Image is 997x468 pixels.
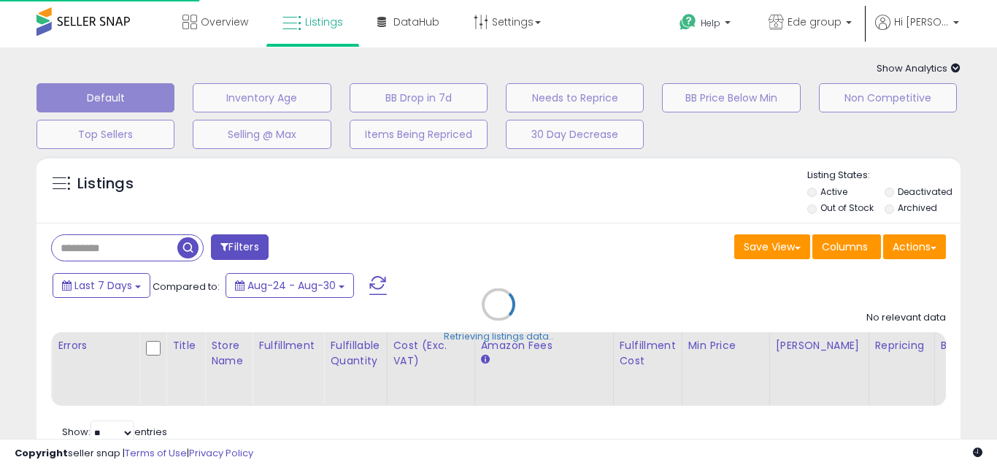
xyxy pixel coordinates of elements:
[679,13,697,31] i: Get Help
[36,120,174,149] button: Top Sellers
[393,15,439,29] span: DataHub
[15,446,68,460] strong: Copyright
[506,120,644,149] button: 30 Day Decrease
[444,330,553,343] div: Retrieving listings data..
[819,83,957,112] button: Non Competitive
[506,83,644,112] button: Needs to Reprice
[36,83,174,112] button: Default
[877,61,961,75] span: Show Analytics
[350,83,488,112] button: BB Drop in 7d
[662,83,800,112] button: BB Price Below Min
[193,120,331,149] button: Selling @ Max
[350,120,488,149] button: Items Being Repriced
[201,15,248,29] span: Overview
[701,17,720,29] span: Help
[193,83,331,112] button: Inventory Age
[894,15,949,29] span: Hi [PERSON_NAME]
[668,2,745,47] a: Help
[305,15,343,29] span: Listings
[788,15,842,29] span: Ede group
[875,15,959,47] a: Hi [PERSON_NAME]
[15,447,253,461] div: seller snap | |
